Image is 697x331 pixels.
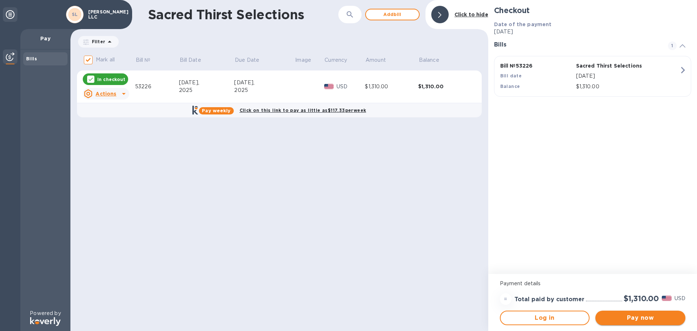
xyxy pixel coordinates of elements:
p: Bill Date [180,56,201,64]
span: Bill № [136,56,160,64]
span: 1 [668,41,677,50]
h2: Checkout [494,6,691,15]
div: $1,310.00 [418,83,472,90]
u: Actions [95,91,116,97]
p: Powered by [30,310,61,317]
div: = [500,293,511,305]
p: Mark all [96,56,115,64]
p: [PERSON_NAME] LLC [88,9,125,20]
b: Click on this link to pay as little as $117.33 per week [240,108,366,113]
p: [DATE] [494,28,691,36]
span: Bill Date [180,56,211,64]
p: Currency [325,56,347,64]
b: Balance [500,84,520,89]
p: Sacred Thirst Selections [576,62,649,69]
p: USD [337,83,365,90]
p: In checkout [97,76,125,82]
div: 2025 [179,86,235,94]
b: SL [72,12,78,17]
p: Bill № 53226 [500,62,573,69]
p: Balance [419,56,439,64]
p: $1,310.00 [576,83,679,90]
h3: Total paid by customer [514,296,584,303]
p: Bill № [136,56,151,64]
b: Pay weekly [202,108,231,113]
div: $1,310.00 [365,83,418,90]
p: Payment details [500,280,685,287]
div: [DATE], [179,79,235,86]
p: Amount [366,56,386,64]
b: Click to hide [455,12,488,17]
b: Bills [26,56,37,61]
div: 53226 [135,83,179,90]
h1: Sacred Thirst Selections [148,7,338,22]
p: Due Date [235,56,259,64]
p: [DATE] [576,72,679,80]
button: Bill №53226Sacred Thirst SelectionsBill date[DATE]Balance$1,310.00 [494,56,691,97]
h3: Bills [494,41,659,48]
span: Amount [366,56,395,64]
button: Addbill [365,9,420,20]
p: Filter [89,39,105,45]
p: Pay [26,35,65,42]
span: Pay now [601,314,680,322]
b: Bill date [500,73,522,78]
p: USD [674,295,685,302]
img: Logo [30,317,61,326]
b: Date of the payment [494,21,552,27]
span: Balance [419,56,449,64]
p: Image [295,56,311,64]
h2: $1,310.00 [624,294,659,303]
button: Log in [500,311,590,325]
button: Pay now [595,311,685,325]
span: Log in [506,314,583,322]
span: Add bill [372,10,413,19]
div: 2025 [234,86,294,94]
img: USD [324,84,334,89]
img: USD [662,296,672,301]
span: Due Date [235,56,269,64]
div: [DATE], [234,79,294,86]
